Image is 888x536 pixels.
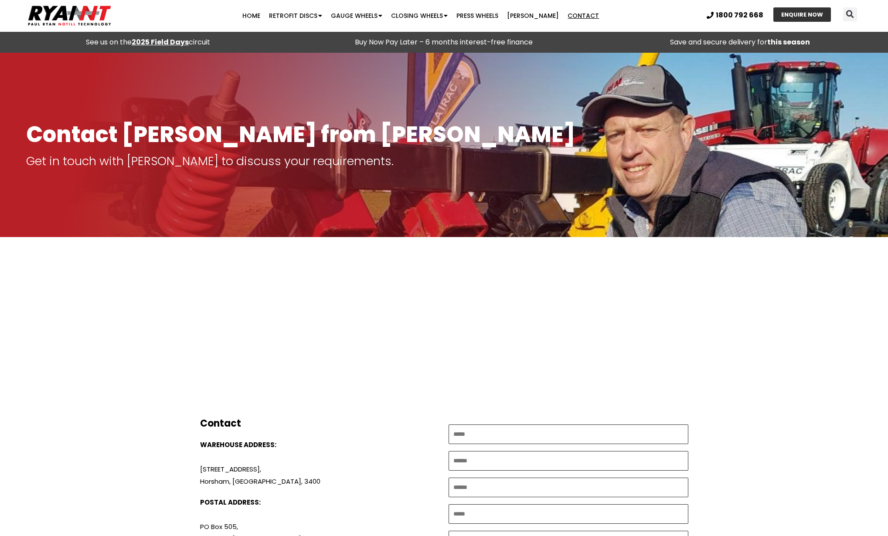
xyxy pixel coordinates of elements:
[563,7,603,24] a: Contact
[327,7,387,24] a: Gauge Wheels
[387,7,452,24] a: Closing Wheels
[300,36,588,48] p: Buy Now Pay Later – 6 months interest-free finance
[26,155,862,167] p: Get in touch with [PERSON_NAME] to discuss your requirements.
[773,7,831,22] a: ENQUIRE NOW
[132,37,189,47] a: 2025 Field Days
[843,7,857,21] div: Search
[26,122,862,146] h1: Contact [PERSON_NAME] from [PERSON_NAME]
[781,12,823,17] span: ENQUIRE NOW
[200,417,440,430] h2: Contact
[4,36,292,48] div: See us on the circuit
[172,7,670,24] nav: Menu
[767,37,810,47] strong: this season
[26,2,113,29] img: Ryan NT logo
[238,7,265,24] a: Home
[200,439,440,488] p: [STREET_ADDRESS], Horsham, [GEOGRAPHIC_DATA], 3400
[716,12,763,19] span: 1800 792 668
[596,36,884,48] p: Save and secure delivery for
[200,498,261,507] b: POSTAL ADDRESS:
[265,7,327,24] a: Retrofit Discs
[452,7,503,24] a: Press Wheels
[503,7,563,24] a: [PERSON_NAME]
[200,265,688,396] iframe: 134 Golf Course Road, Horsham
[707,12,763,19] a: 1800 792 668
[200,440,276,449] b: WAREHOUSE ADDRESS:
